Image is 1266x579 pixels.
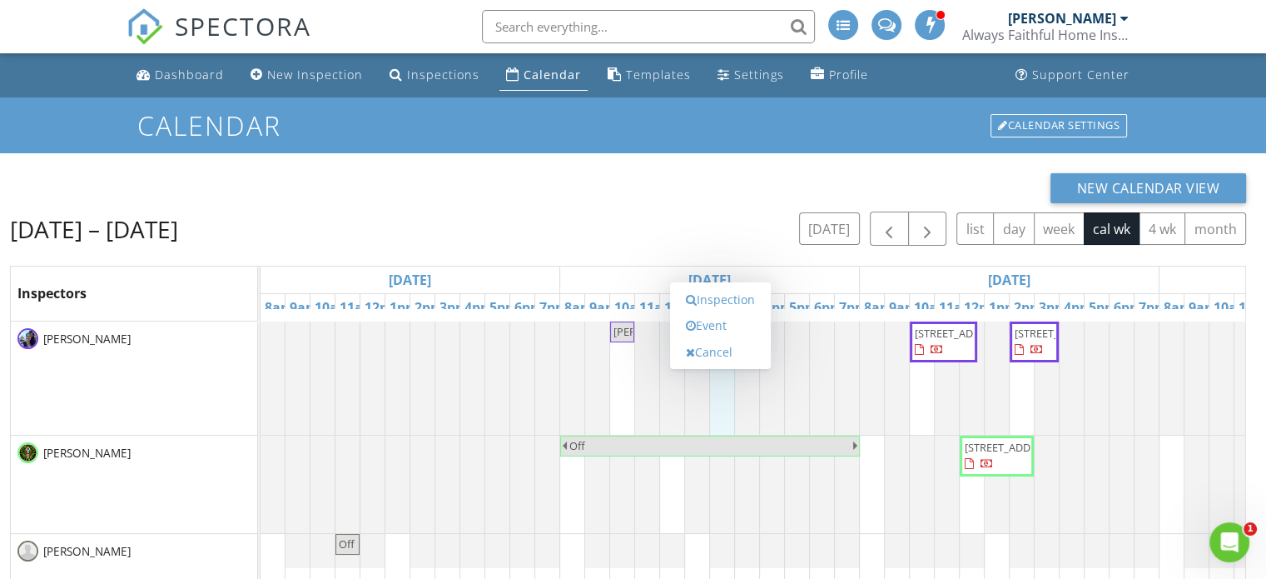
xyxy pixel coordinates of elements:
[1110,294,1147,321] a: 6pm
[482,10,815,43] input: Search everything...
[810,294,847,321] a: 6pm
[10,212,178,246] h2: [DATE] – [DATE]
[385,294,423,321] a: 1pm
[17,442,38,463] img: images.jpg
[989,112,1129,139] a: Calendar Settings
[1134,294,1172,321] a: 7pm
[1008,10,1116,27] div: [PERSON_NAME]
[339,537,355,552] span: Off
[267,67,363,82] div: New Inspection
[760,294,797,321] a: 4pm
[1034,212,1085,245] button: week
[499,60,588,91] a: Calendar
[360,294,405,321] a: 12pm
[17,541,38,562] img: default-user-f0147aede5fd5fa78ca7ade42f37bd4542148d508eef1c3d3ea960f66861d68b.jpg
[870,212,909,246] button: Previous
[984,267,1035,293] a: Go to September 2, 2025
[510,294,548,321] a: 6pm
[385,267,435,293] a: Go to August 31, 2025
[885,294,922,321] a: 9am
[585,294,623,321] a: 9am
[956,212,994,245] button: list
[626,67,691,82] div: Templates
[635,294,680,321] a: 11am
[1139,212,1185,245] button: 4 wk
[829,67,868,82] div: Profile
[734,67,784,82] div: Settings
[261,294,298,321] a: 8am
[613,324,698,339] span: [PERSON_NAME]
[569,438,585,453] span: Off
[684,267,735,293] a: Go to September 1, 2025
[915,326,1008,341] span: [STREET_ADDRESS]
[1015,326,1108,341] span: [STREET_ADDRESS]
[993,212,1035,245] button: day
[285,294,323,321] a: 9am
[410,294,448,321] a: 2pm
[1060,294,1097,321] a: 4pm
[40,543,134,560] span: [PERSON_NAME]
[1085,294,1122,321] a: 5pm
[960,294,1005,321] a: 12pm
[40,445,134,462] span: [PERSON_NAME]
[1032,67,1129,82] div: Support Center
[1209,522,1249,562] iframe: Intercom live chat
[785,294,822,321] a: 5pm
[985,294,1022,321] a: 1pm
[175,8,311,43] span: SPECTORA
[935,294,980,321] a: 11am
[127,22,311,57] a: SPECTORA
[1084,212,1140,245] button: cal wk
[560,294,598,321] a: 8am
[1035,294,1072,321] a: 3pm
[127,8,163,45] img: The Best Home Inspection Software - Spectora
[711,60,791,91] a: Settings
[910,294,955,321] a: 10am
[1050,173,1247,203] button: New Calendar View
[435,294,473,321] a: 3pm
[17,328,38,349] img: train_and_i.jpg
[1009,60,1136,91] a: Support Center
[601,60,698,91] a: Templates
[678,287,763,313] a: Inspection
[40,331,134,347] span: [PERSON_NAME]
[1244,522,1257,536] span: 1
[835,294,872,321] a: 7pm
[130,60,231,91] a: Dashboard
[407,67,479,82] div: Inspections
[310,294,355,321] a: 10am
[1159,294,1197,321] a: 8am
[804,60,875,91] a: Company Profile
[660,294,705,321] a: 12pm
[383,60,486,91] a: Inspections
[244,60,370,91] a: New Inspection
[524,67,581,82] div: Calendar
[678,339,763,366] a: Cancel
[860,294,897,321] a: 8am
[485,294,523,321] a: 5pm
[137,111,1129,140] h1: Calendar
[610,294,655,321] a: 10am
[1184,294,1222,321] a: 9am
[1010,294,1047,321] a: 2pm
[1209,294,1254,321] a: 10am
[460,294,498,321] a: 4pm
[965,440,1058,455] span: [STREET_ADDRESS]
[335,294,380,321] a: 11am
[1184,212,1246,245] button: month
[990,114,1127,137] div: Calendar Settings
[17,284,87,302] span: Inspectors
[155,67,224,82] div: Dashboard
[908,212,947,246] button: Next
[799,212,860,245] button: [DATE]
[535,294,573,321] a: 7pm
[678,312,763,339] a: Event
[962,27,1129,43] div: Always Faithful Home Inspection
